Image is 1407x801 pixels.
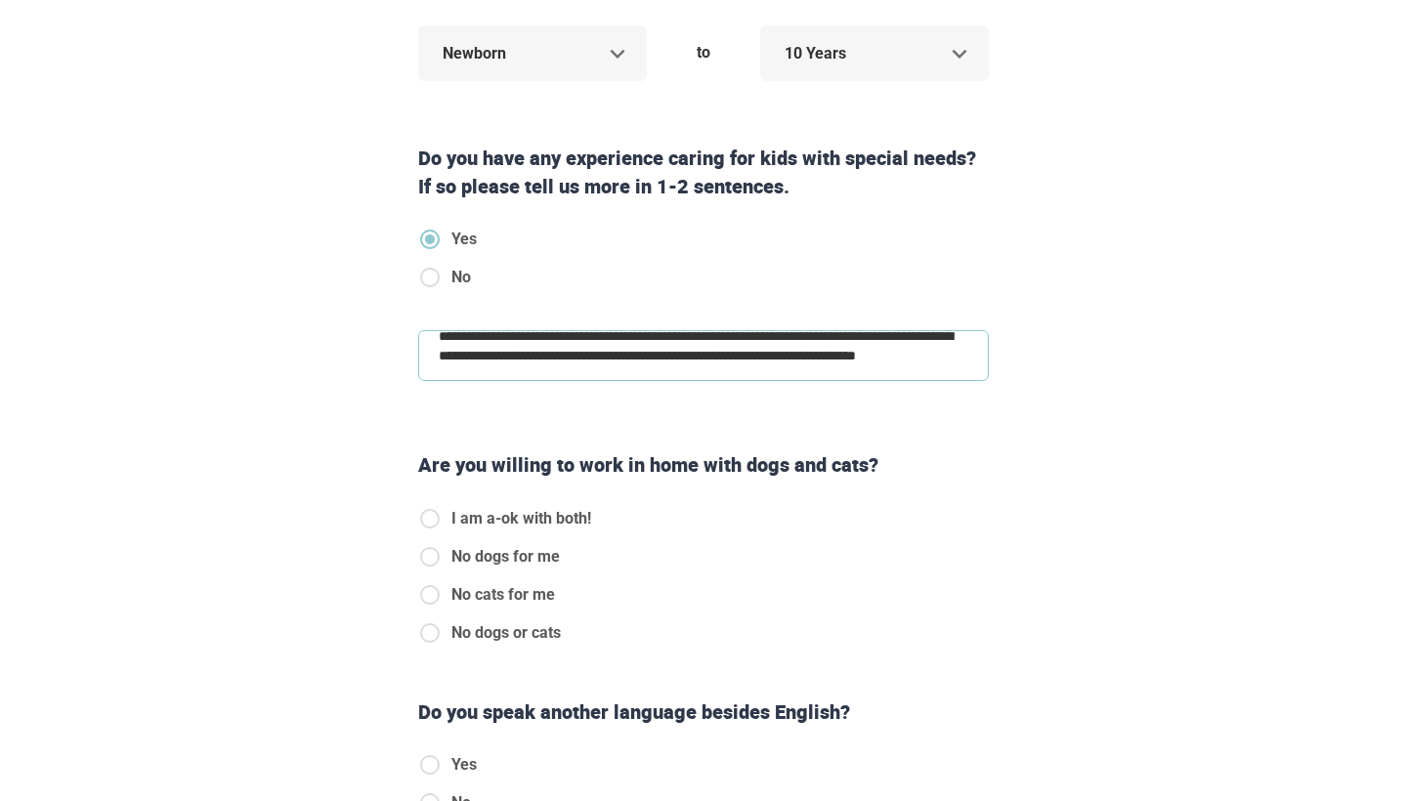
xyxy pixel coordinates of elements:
span: No cats for me [451,583,555,607]
div: specialNeeds [418,228,492,304]
div: catsAndDogs [418,507,607,659]
div: to [655,25,752,80]
span: I am a-ok with both! [451,507,591,530]
div: Do you speak another language besides English? [410,698,997,727]
div: Do you have any experience caring for kids with special needs? If so please tell us more in 1-2 s... [410,145,997,200]
div: Are you willing to work in home with dogs and cats? [410,451,997,480]
span: Yes [451,228,477,251]
span: Yes [451,753,477,777]
span: No dogs for me [451,545,560,569]
span: No [451,266,471,289]
div: Newborn [418,25,647,81]
span: No dogs or cats [451,621,561,645]
div: 10 Years [760,25,989,81]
